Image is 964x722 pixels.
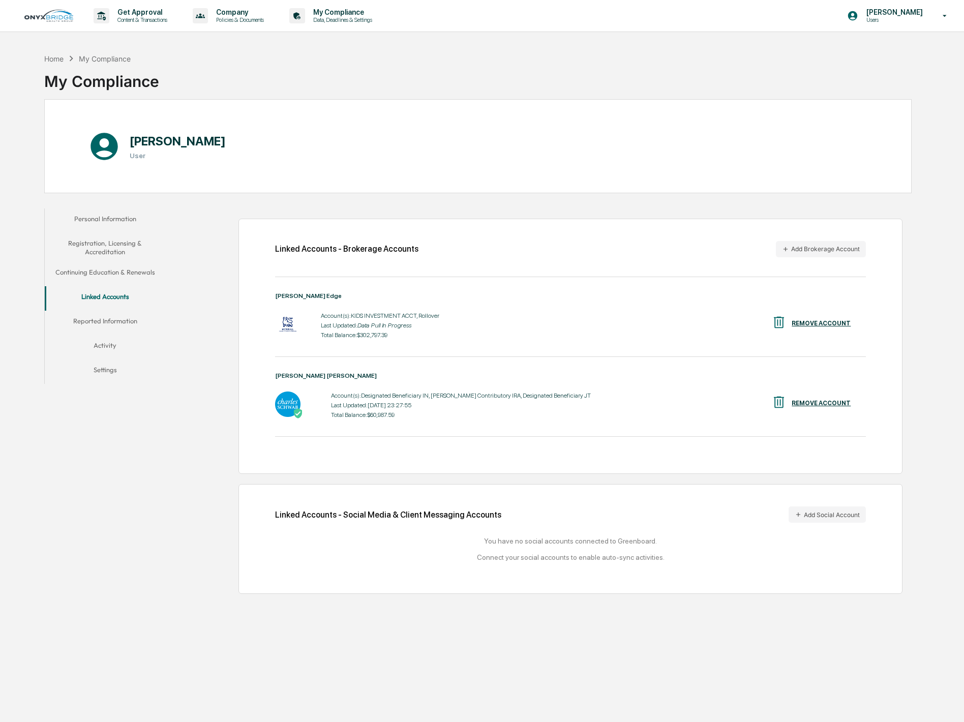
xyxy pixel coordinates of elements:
div: My Compliance [79,54,131,63]
button: Registration, Licensing & Accreditation [45,233,166,262]
img: REMOVE ACCOUNT [771,395,787,410]
button: Add Brokerage Account [776,241,866,257]
div: Total Balance: $60,987.59 [331,411,591,418]
h1: [PERSON_NAME] [130,134,226,148]
div: [PERSON_NAME] Edge [275,292,866,299]
p: Data, Deadlines & Settings [305,16,377,23]
button: Settings [45,359,166,384]
button: Activity [45,335,166,359]
p: Get Approval [109,8,172,16]
div: REMOVE ACCOUNT [792,400,851,407]
div: You have no social accounts connected to Greenboard. Connect your social accounts to enable auto-... [275,537,866,561]
button: Linked Accounts [45,286,166,311]
button: Personal Information [45,208,166,233]
button: Continuing Education & Renewals [45,262,166,286]
div: Home [44,54,64,63]
div: Linked Accounts - Brokerage Accounts [275,244,418,254]
p: [PERSON_NAME] [858,8,928,16]
h3: User [130,152,226,160]
p: My Compliance [305,8,377,16]
p: Content & Transactions [109,16,172,23]
button: Add Social Account [789,506,866,523]
div: Account(s): KIDS INVESTMENT ACCT, Rollover [321,312,439,319]
div: Last Updated: [DATE] 23:27:55 [331,402,591,409]
img: Merrill Edge - Data Pull In Progress [275,312,300,337]
img: logo [24,10,73,22]
iframe: Open customer support [931,688,959,716]
div: REMOVE ACCOUNT [792,320,851,327]
div: Linked Accounts - Social Media & Client Messaging Accounts [275,506,866,523]
i: Data Pull In Progress [357,322,411,329]
div: My Compliance [44,64,159,91]
div: secondary tabs example [45,208,166,384]
div: Total Balance: $302,797.39 [321,332,439,339]
div: Last Updated: [321,322,439,329]
img: Charles Schwab - Active [275,392,300,417]
img: Active [293,408,303,418]
div: Account(s): Designated Beneficiary IN, [PERSON_NAME] Contributory IRA, Designated Beneficiary JT [331,392,591,399]
img: REMOVE ACCOUNT [771,315,787,330]
p: Users [858,16,928,23]
p: Policies & Documents [208,16,269,23]
div: [PERSON_NAME] [PERSON_NAME] [275,372,866,379]
p: Company [208,8,269,16]
button: Reported Information [45,311,166,335]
